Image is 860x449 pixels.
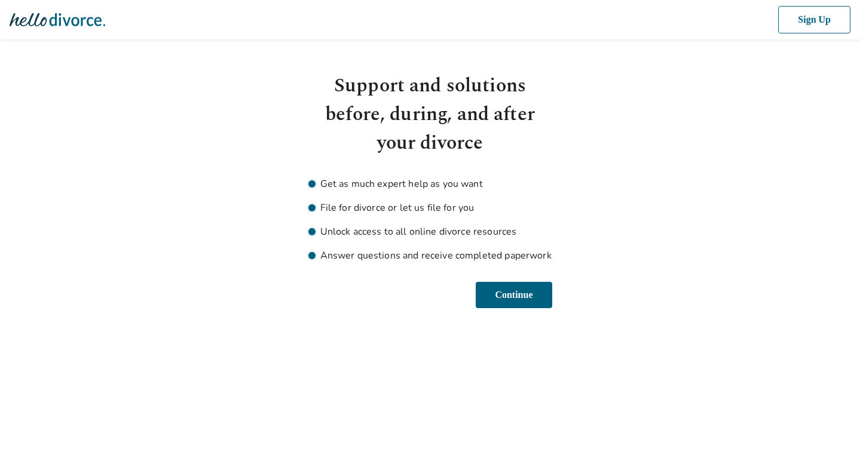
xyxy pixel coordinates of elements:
[308,248,552,263] li: Answer questions and receive completed paperwork
[776,6,850,33] button: Sign Up
[308,177,552,191] li: Get as much expert help as you want
[10,8,105,32] img: Hello Divorce Logo
[308,224,552,239] li: Unlock access to all online divorce resources
[308,201,552,215] li: File for divorce or let us file for you
[308,72,552,158] h1: Support and solutions before, during, and after your divorce
[473,282,552,308] button: Continue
